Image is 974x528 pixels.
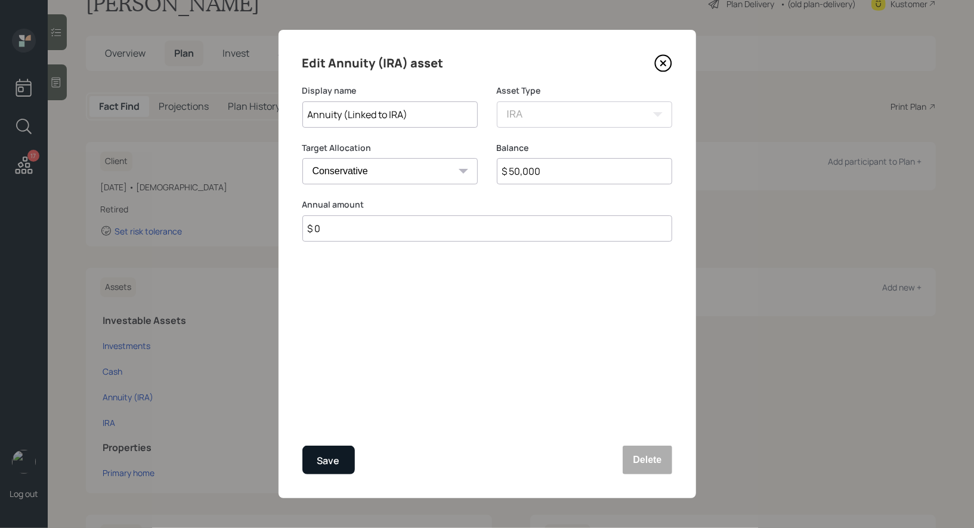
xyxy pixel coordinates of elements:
label: Balance [497,142,672,154]
label: Target Allocation [302,142,478,154]
button: Delete [623,446,672,474]
label: Asset Type [497,85,672,97]
label: Annual amount [302,199,672,211]
div: Save [317,453,340,469]
label: Display name [302,85,478,97]
button: Save [302,446,355,474]
h4: Edit Annuity (IRA) asset [302,54,444,73]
